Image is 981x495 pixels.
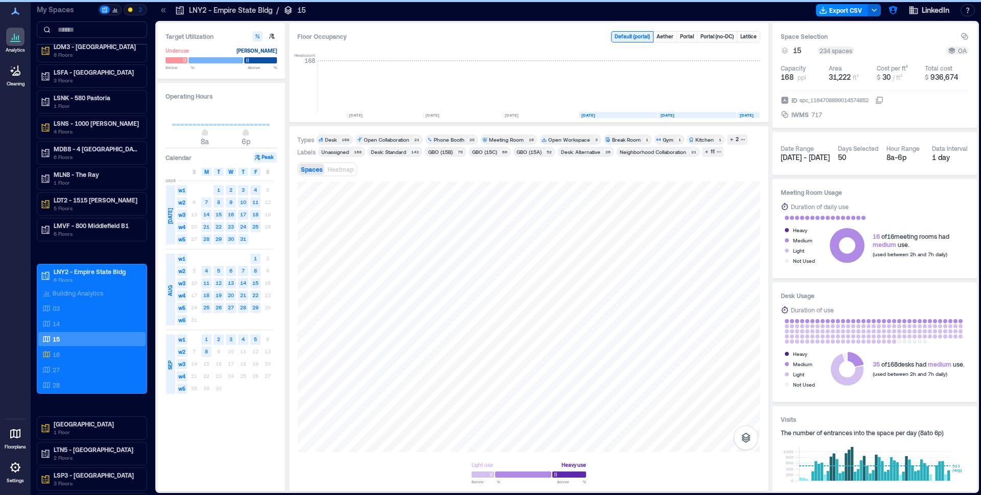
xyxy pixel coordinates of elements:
[781,153,830,162] span: [DATE] - [DATE]
[793,379,815,390] div: Not Used
[177,185,187,195] span: w1
[228,292,234,298] text: 20
[781,72,793,82] span: 168
[216,223,222,230] text: 22
[248,64,277,71] span: Above %
[240,236,246,242] text: 31
[877,74,880,81] span: $
[781,72,825,82] button: 168 ppl
[905,2,952,18] button: LinkedIn
[240,304,246,310] text: 28
[948,47,967,55] div: OA
[527,137,535,143] div: 16
[702,147,723,157] button: 11
[877,64,908,72] div: Cost per ft²
[177,290,187,301] span: w4
[838,152,878,163] div: 50
[201,137,209,146] span: 8a
[203,304,209,310] text: 25
[603,149,612,155] div: 26
[697,32,737,42] button: Portal (no-DC)
[252,223,259,230] text: 25
[548,136,590,143] div: Open Workspace
[166,31,277,41] h3: Target Utilization
[781,187,969,197] h3: Meeting Room Usage
[2,421,29,453] a: Floorplans
[793,46,801,56] span: 15
[276,5,279,15] p: /
[54,94,139,102] p: LSNK - 580 Pastoria
[6,47,25,53] p: Analytics
[54,445,139,454] p: LTN5 - [GEOGRAPHIC_DATA]
[177,371,187,381] span: w4
[456,149,464,155] div: 70
[242,137,250,146] span: 6p
[242,336,245,342] text: 4
[54,76,139,84] p: 3 Floors
[54,196,139,204] p: LDT2 - 1515 [PERSON_NAME]
[54,221,139,230] p: LMVF - 800 Middlefield B1
[217,187,220,193] text: 1
[838,144,878,152] div: Days Selected
[793,245,804,256] div: Light
[7,478,24,484] p: Settings
[54,178,139,187] p: 1 Floor
[203,292,209,298] text: 18
[53,289,103,297] p: Building Analytics
[252,199,259,205] text: 11
[932,144,968,152] div: Data Interval
[53,320,60,328] p: 14
[893,74,902,81] span: / ft²
[177,347,187,357] span: w2
[228,304,234,310] text: 27
[661,112,674,118] text: [DATE]
[740,112,754,118] text: [DATE]
[166,152,192,163] h3: Calendar
[7,81,25,87] p: Cleaning
[781,144,814,152] div: Date Range
[177,222,187,232] span: w4
[204,168,209,176] span: M
[54,454,139,462] p: 2 Floors
[166,361,174,370] span: SEP
[54,51,139,59] p: 8 Floors
[240,211,246,217] text: 17
[873,232,949,249] div: of 16 meeting rooms had use.
[216,211,222,217] text: 15
[689,149,698,155] div: 21
[781,290,969,301] h3: Desk Usage
[228,168,233,176] span: W
[237,46,277,56] div: [PERSON_NAME]
[727,134,748,145] button: 2
[240,223,246,230] text: 24
[37,5,96,15] p: My Spaces
[364,136,409,143] div: Open Collaboration
[786,460,793,465] tspan: 600
[166,177,176,184] span: 2025
[472,460,493,470] div: Light use
[409,149,421,155] div: 142
[798,73,806,81] span: ppl
[253,152,277,163] button: Peak
[254,255,257,261] text: 1
[242,168,245,176] span: T
[177,315,187,325] span: w6
[412,137,421,143] div: 21
[54,68,139,76] p: LSFA - [GEOGRAPHIC_DATA]
[54,276,139,284] p: 6 Floors
[882,73,891,81] span: 30
[166,64,194,71] span: Below %
[254,187,257,193] text: 4
[53,335,60,343] p: 15
[783,449,793,454] tspan: 1000
[781,429,969,437] div: The number of entrances into the space per day ( 8a to 6p )
[873,251,947,257] span: (used between 2h and 7h daily)
[54,127,139,136] p: 4 Floors
[793,349,807,359] div: Heavy
[203,211,209,217] text: 14
[240,199,246,205] text: 10
[205,348,208,354] text: 8
[216,304,222,310] text: 26
[217,168,220,176] span: T
[791,305,834,315] div: Duration of use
